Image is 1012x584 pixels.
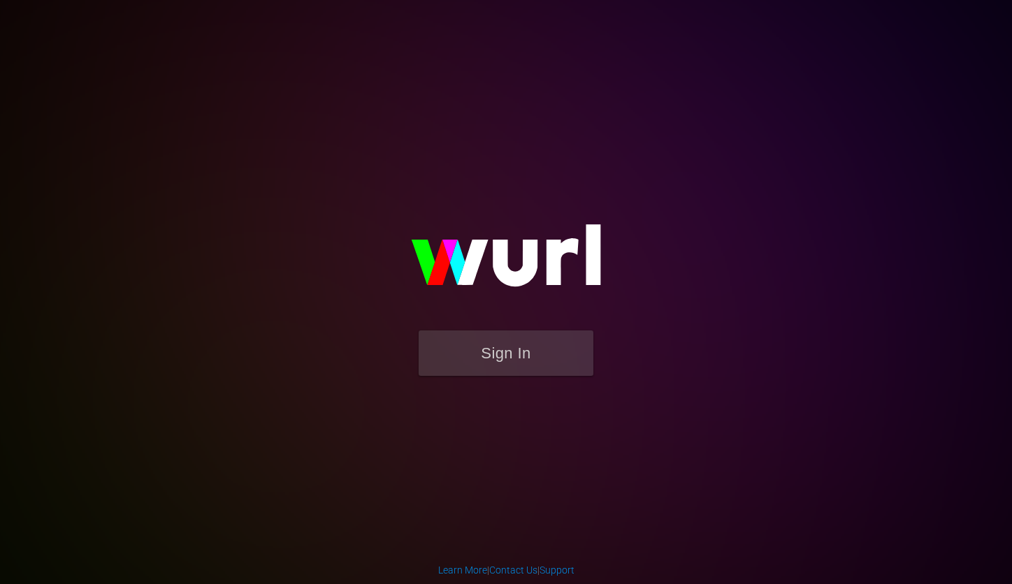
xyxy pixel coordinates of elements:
[419,330,593,376] button: Sign In
[540,564,574,576] a: Support
[366,194,646,330] img: wurl-logo-on-black-223613ac3d8ba8fe6dc639794a292ebdb59501304c7dfd60c99c58986ef67473.svg
[438,564,487,576] a: Learn More
[438,563,574,577] div: | |
[489,564,537,576] a: Contact Us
